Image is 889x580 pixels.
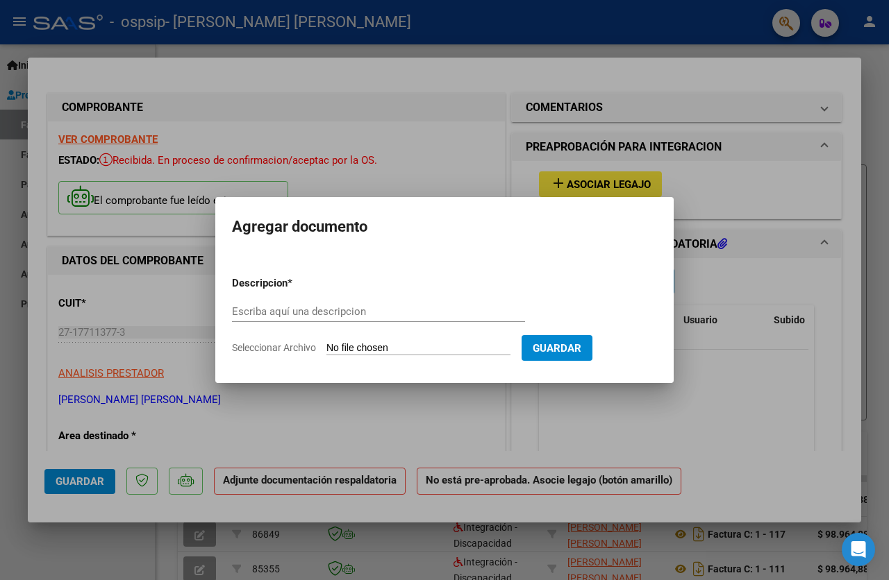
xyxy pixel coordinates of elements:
div: Open Intercom Messenger [842,533,875,566]
p: Descripcion [232,275,360,291]
span: Guardar [533,342,581,355]
span: Seleccionar Archivo [232,342,316,353]
button: Guardar [522,335,592,361]
h2: Agregar documento [232,214,657,240]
